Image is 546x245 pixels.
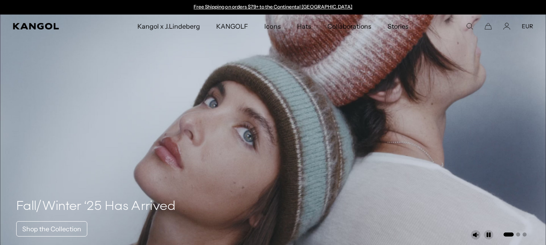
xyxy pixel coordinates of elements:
a: Icons [256,15,289,38]
span: Kangol x J.Lindeberg [137,15,200,38]
button: Pause [484,230,493,240]
span: KANGOLF [216,15,248,38]
a: Kangol [13,23,91,29]
span: Icons [264,15,280,38]
slideshow-component: Announcement bar [190,4,356,10]
a: Stories [379,15,417,38]
div: Announcement [190,4,356,10]
button: Unmute [471,230,481,240]
a: KANGOLF [208,15,256,38]
button: EUR [522,23,533,30]
a: Free Shipping on orders $79+ to the Continental [GEOGRAPHIC_DATA] [194,4,352,10]
h4: Fall/Winter ‘25 Has Arrived [16,199,176,215]
span: Collaborations [327,15,371,38]
a: Account [503,23,510,30]
span: Hats [297,15,311,38]
a: Collaborations [319,15,379,38]
a: Shop the Collection [16,221,87,237]
button: Go to slide 1 [504,232,514,237]
button: Cart [485,23,492,30]
span: Stories [388,15,409,38]
ul: Select a slide to show [503,231,527,237]
a: Hats [289,15,319,38]
summary: Search here [466,23,473,30]
div: 1 of 2 [190,4,356,10]
a: Kangol x J.Lindeberg [129,15,209,38]
button: Go to slide 2 [516,232,520,237]
button: Go to slide 3 [523,232,527,237]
